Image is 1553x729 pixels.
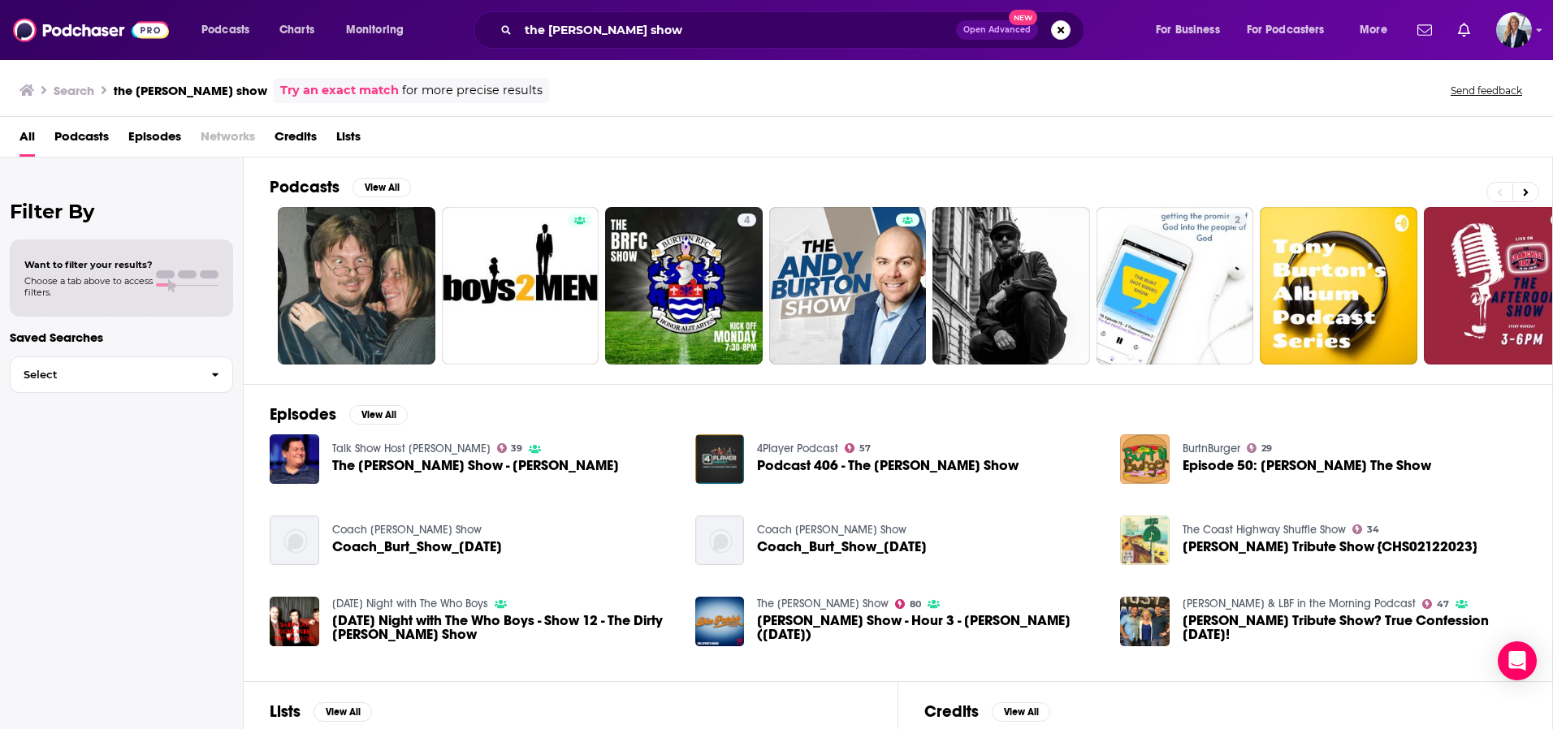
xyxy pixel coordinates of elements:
[346,19,404,41] span: Monitoring
[757,614,1101,641] a: Dan Patrick Show - Hour 3 - Burt Reynolds (09-07-18)
[1352,524,1379,534] a: 34
[332,540,502,554] a: Coach_Burt_Show_03/06/11
[757,459,1019,472] a: Podcast 406 - The Burt Rivera Show
[270,701,372,722] a: ListsView All
[349,405,408,425] button: View All
[1437,601,1449,608] span: 47
[11,369,198,380] span: Select
[1097,207,1254,364] a: 2
[270,177,340,197] h2: Podcasts
[402,81,543,100] span: for more precise results
[1498,641,1537,680] div: Open Intercom Messenger
[1183,540,1477,554] span: [PERSON_NAME] Tribute Show {CHS02122023}
[757,540,927,554] span: Coach_Burt_Show_[DATE]
[1451,16,1477,44] a: Show notifications dropdown
[279,19,314,41] span: Charts
[757,597,889,610] a: The Dan Patrick Show
[190,17,270,43] button: open menu
[314,702,372,722] button: View All
[270,701,301,722] h2: Lists
[695,597,745,646] img: Dan Patrick Show - Hour 3 - Burt Reynolds (09-07-18)
[1247,443,1272,453] a: 29
[54,123,109,157] a: Podcasts
[1183,597,1416,610] a: Bob & LBF in the Morning Podcast
[1144,17,1240,43] button: open menu
[332,597,488,610] a: Saturday Night with The Who Boys
[332,540,502,554] span: Coach_Burt_Show_[DATE]
[1446,84,1527,97] button: Send feedback
[353,178,411,197] button: View All
[128,123,181,157] a: Episodes
[1360,19,1387,41] span: More
[738,214,756,226] a: 4
[270,404,336,425] h2: Episodes
[1367,526,1379,533] span: 34
[1236,17,1348,43] button: open menu
[201,123,255,157] span: Networks
[24,259,153,270] span: Want to filter your results?
[332,459,619,472] a: The Frank MacKay Show - Burt Ward
[19,123,35,157] a: All
[332,523,482,537] a: Coach Michael Burt Show
[1348,17,1408,43] button: open menu
[924,701,1050,722] a: CreditsView All
[695,515,745,565] img: Coach_Burt_Show_02/20/11
[1183,614,1526,641] a: Burt Bacharach Tribute Show? True Confession Tuesday!
[1120,434,1170,484] img: Episode 50: Burt Runs The Show
[275,123,317,157] a: Credits
[992,702,1050,722] button: View All
[280,81,399,100] a: Try an exact match
[757,523,906,537] a: Coach Michael Burt Show
[13,15,169,45] img: Podchaser - Follow, Share and Rate Podcasts
[332,459,619,472] span: The [PERSON_NAME] Show - [PERSON_NAME]
[201,19,249,41] span: Podcasts
[956,20,1038,40] button: Open AdvancedNew
[1422,599,1449,609] a: 47
[1009,10,1038,25] span: New
[1183,540,1477,554] a: Burt Bacharach Tribute Show {CHS02122023}
[270,597,319,646] a: Saturday Night with The Who Boys - Show 12 - The Dirty Burt Show
[1120,515,1170,565] img: Burt Bacharach Tribute Show {CHS02122023}
[114,83,267,98] h3: the [PERSON_NAME] show
[845,443,871,453] a: 57
[10,356,233,393] button: Select
[1496,12,1532,48] img: User Profile
[497,443,523,453] a: 39
[695,434,745,484] img: Podcast 406 - The Burt Rivera Show
[270,177,411,197] a: PodcastsView All
[1247,19,1325,41] span: For Podcasters
[757,540,927,554] a: Coach_Burt_Show_02/20/11
[910,601,921,608] span: 80
[1183,459,1431,472] span: Episode 50: [PERSON_NAME] The Show
[924,701,979,722] h2: Credits
[518,17,956,43] input: Search podcasts, credits, & more...
[963,26,1031,34] span: Open Advanced
[1261,445,1272,452] span: 29
[489,11,1100,49] div: Search podcasts, credits, & more...
[335,17,425,43] button: open menu
[336,123,361,157] a: Lists
[10,330,233,345] p: Saved Searches
[1496,12,1532,48] span: Logged in as carolynchauncey
[1120,597,1170,646] a: Burt Bacharach Tribute Show? True Confession Tuesday!
[54,83,94,98] h3: Search
[269,17,324,43] a: Charts
[1411,16,1438,44] a: Show notifications dropdown
[895,599,921,609] a: 80
[270,434,319,484] img: The Frank MacKay Show - Burt Ward
[605,207,763,364] a: 4
[332,442,491,455] a: Talk Show Host Frank MacKay
[744,213,750,229] span: 4
[511,445,522,452] span: 39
